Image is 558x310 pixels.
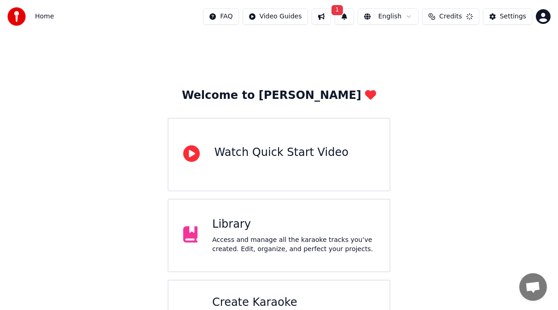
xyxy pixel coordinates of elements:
[212,235,375,254] div: Access and manage all the karaoke tracks you’ve created. Edit, organize, and perfect your projects.
[500,12,526,21] div: Settings
[243,8,308,25] button: Video Guides
[215,145,349,160] div: Watch Quick Start Video
[35,12,54,21] span: Home
[35,12,54,21] nav: breadcrumb
[7,7,26,26] img: youka
[483,8,532,25] button: Settings
[203,8,238,25] button: FAQ
[331,5,343,15] span: 1
[439,12,462,21] span: Credits
[212,295,375,310] div: Create Karaoke
[182,88,376,103] div: Welcome to [PERSON_NAME]
[335,8,354,25] button: 1
[422,8,479,25] button: Credits
[519,273,547,301] a: Open de chat
[212,217,375,232] div: Library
